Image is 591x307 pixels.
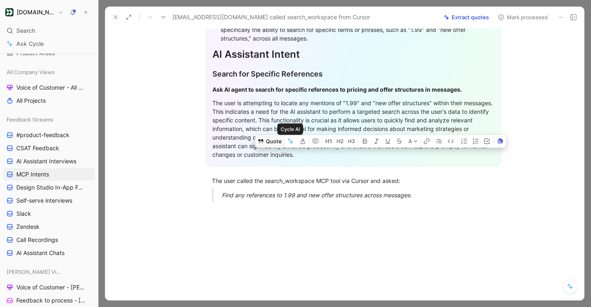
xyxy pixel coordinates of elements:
[3,266,95,278] div: [PERSON_NAME] Views
[3,181,95,194] a: Design Studio In-App Feedback
[16,144,59,152] span: CSAT Feedback
[16,196,72,205] span: Self-serve interviews
[16,84,84,92] span: Voice of Customer - All Areas
[3,66,95,78] div: All Company Views
[221,17,494,43] div: The customer is requesting an enhancement to the search functionality within the platform, specif...
[3,81,95,94] a: Voice of Customer - All Areas
[440,11,493,23] button: Extract quotes
[255,135,284,148] button: Quote
[212,99,494,159] div: The user is attempting to locate any mentions of "1.99" and "new offer structures" within their m...
[3,155,95,167] a: AI Assistant Interviews
[212,47,494,62] div: AI Assistant Intent
[16,170,49,178] span: MCP Intents
[3,221,95,233] a: Zendesk
[7,268,62,276] span: [PERSON_NAME] Views
[3,294,95,307] a: Feedback to process - [PERSON_NAME]
[3,38,95,50] a: Ask Cycle
[3,208,95,220] a: Slack
[16,131,69,139] span: #product-feedback
[3,168,95,181] a: MCP Intents
[3,234,95,246] a: Call Recordings
[494,11,551,23] button: Mark processed
[7,115,53,124] span: Feedback Streams
[16,183,85,192] span: Design Studio In-App Feedback
[7,68,55,76] span: All Company Views
[222,192,412,199] em: Find any references to 1.99 and new offer structures across messages.
[3,66,95,107] div: All Company ViewsVoice of Customer - All AreasAll Projects
[3,194,95,207] a: Self-serve interviews
[3,95,95,107] a: All Projects
[3,281,95,293] a: Voice of Customer - [PERSON_NAME]
[16,97,46,105] span: All Projects
[3,113,95,259] div: Feedback Streams#product-feedbackCSAT FeedbackAI Assistant InterviewsMCP IntentsDesign Studio In-...
[3,7,65,18] button: Customer.io[DOMAIN_NAME]
[16,249,65,257] span: AI Assistant Chats
[16,39,44,49] span: Ask Cycle
[172,12,370,22] span: [EMAIL_ADDRESS][DOMAIN_NAME] called search_workspace from Cursor
[16,283,86,291] span: Voice of Customer - [PERSON_NAME]
[3,129,95,141] a: #product-feedback
[3,142,95,154] a: CSAT Feedback
[17,9,55,16] h1: [DOMAIN_NAME]
[16,210,31,218] span: Slack
[212,68,494,79] div: Search for Specific References
[16,296,86,305] span: Feedback to process - [PERSON_NAME]
[3,247,95,259] a: AI Assistant Chats
[16,223,40,231] span: Zendesk
[212,86,462,93] strong: Ask AI agent to search for specific references to pricing and offer structures in messages.
[5,8,13,16] img: Customer.io
[3,25,95,37] div: Search
[16,157,76,165] span: AI Assistant Interviews
[212,176,495,185] div: The user called the search_workspace MCP tool via Cursor and asked:
[3,113,95,126] div: Feedback Streams
[406,135,420,148] button: A
[16,26,35,36] span: Search
[16,236,58,244] span: Call Recordings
